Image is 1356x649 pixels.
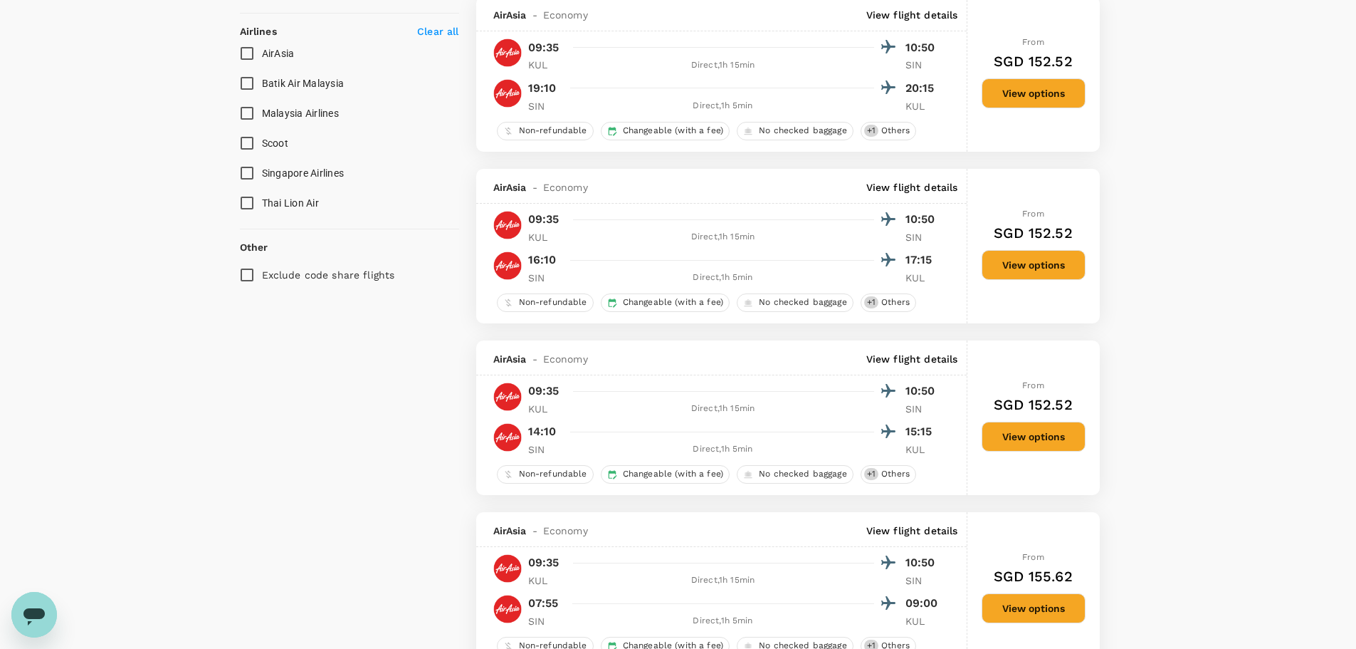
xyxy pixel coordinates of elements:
strong: Airlines [240,26,277,37]
div: Direct , 1h 5min [572,99,874,113]
div: Direct , 1h 15min [572,230,874,244]
div: Non-refundable [497,465,594,484]
span: From [1022,552,1044,562]
p: 09:35 [528,211,559,228]
img: AK [493,383,522,411]
p: 09:35 [528,39,559,56]
p: Other [240,240,268,254]
p: 09:35 [528,554,559,571]
img: AK [493,554,522,583]
p: 19:10 [528,80,557,97]
p: Exclude code share flights [262,268,395,282]
span: - [527,8,543,22]
p: Clear all [417,24,458,38]
span: Changeable (with a fee) [617,125,729,137]
div: Changeable (with a fee) [601,294,730,312]
h6: SGD 152.52 [994,222,1073,244]
p: View flight details [866,524,958,538]
span: + 1 [864,296,878,308]
div: No checked baggage [737,465,853,484]
span: Malaysia Airlines [262,108,339,119]
p: 09:00 [905,595,941,612]
span: Economy [543,352,588,366]
p: 20:15 [905,80,941,97]
p: SIN [528,99,564,113]
button: View options [982,78,1086,108]
span: Others [876,468,915,480]
div: No checked baggage [737,122,853,140]
span: Non-refundable [513,125,593,137]
span: + 1 [864,125,878,137]
img: AK [493,79,522,108]
span: Batik Air Malaysia [262,78,345,89]
span: From [1022,37,1044,47]
p: KUL [905,614,941,628]
p: 10:50 [905,554,941,571]
img: AK [493,211,522,239]
div: Direct , 1h 15min [572,573,874,588]
span: Economy [543,8,588,22]
h6: SGD 152.52 [994,393,1073,416]
p: 09:35 [528,383,559,400]
p: KUL [528,230,564,244]
p: KUL [905,99,941,113]
span: Singapore Airlines [262,167,345,179]
div: +1Others [861,122,916,140]
img: AK [493,423,522,452]
div: Direct , 1h 5min [572,614,874,628]
div: Non-refundable [497,122,594,140]
button: View options [982,593,1086,623]
span: AirAsia [262,48,295,59]
p: 10:50 [905,211,941,228]
span: + 1 [864,468,878,480]
span: Non-refundable [513,468,593,480]
div: Direct , 1h 15min [572,402,874,416]
span: From [1022,380,1044,390]
p: SIN [528,271,564,285]
span: Changeable (with a fee) [617,296,729,308]
span: - [527,180,543,194]
span: No checked baggage [753,468,853,480]
img: AK [493,595,522,623]
div: No checked baggage [737,294,853,312]
div: Changeable (with a fee) [601,122,730,140]
span: No checked baggage [753,125,853,137]
span: Others [876,125,915,137]
span: Others [876,296,915,308]
img: AK [493,251,522,280]
p: 14:10 [528,423,557,440]
span: AirAsia [493,180,527,194]
span: Changeable (with a fee) [617,468,729,480]
div: Direct , 1h 5min [572,442,874,457]
p: KUL [905,271,941,285]
iframe: Button to launch messaging window [11,592,57,638]
p: 15:15 [905,423,941,440]
span: AirAsia [493,352,527,366]
p: 10:50 [905,39,941,56]
span: No checked baggage [753,296,853,308]
button: View options [982,422,1086,452]
span: Thai Lion Air [262,197,319,209]
p: SIN [905,402,941,416]
span: Economy [543,180,588,194]
p: SIN [905,230,941,244]
h6: SGD 152.52 [994,50,1073,73]
span: AirAsia [493,524,527,538]
div: Changeable (with a fee) [601,465,730,484]
p: SIN [905,58,941,72]
div: +1Others [861,294,916,312]
p: 16:10 [528,251,557,269]
button: View options [982,250,1086,280]
span: - [527,352,543,366]
img: AK [493,38,522,67]
span: Non-refundable [513,296,593,308]
span: Economy [543,524,588,538]
span: Scoot [262,137,288,149]
p: KUL [905,442,941,457]
p: View flight details [866,352,958,366]
p: View flight details [866,180,958,194]
p: 07:55 [528,595,559,612]
p: View flight details [866,8,958,22]
span: From [1022,209,1044,219]
p: SIN [905,573,941,588]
